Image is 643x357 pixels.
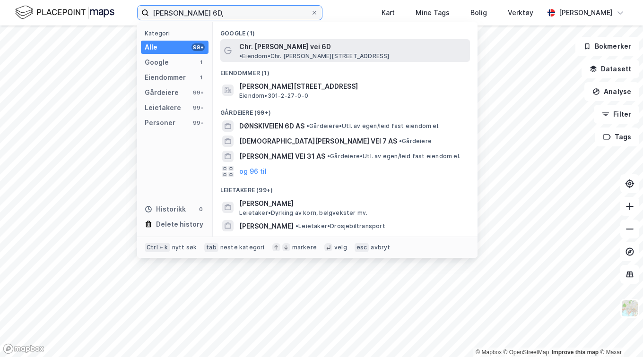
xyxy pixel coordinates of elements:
input: Søk på adresse, matrikkel, gårdeiere, leietakere eller personer [149,6,311,20]
span: • [399,137,402,144]
span: • [306,122,309,129]
span: Eiendom • 301-2-27-0-0 [239,92,308,100]
div: Leietakere (99+) [213,179,478,196]
span: [DEMOGRAPHIC_DATA][PERSON_NAME] VEI 7 AS [239,136,397,147]
div: Kategori [145,30,209,37]
span: Eiendom • Chr. [PERSON_NAME][STREET_ADDRESS] [239,52,390,60]
button: Tags [595,127,639,146]
div: Eiendommer (1) [213,62,478,79]
a: Mapbox homepage [3,343,44,354]
span: • [295,222,298,229]
iframe: Chat Widget [596,312,643,357]
span: Gårdeiere • Utl. av egen/leid fast eiendom el. [306,122,440,130]
button: Datasett [582,59,639,78]
div: esc [355,243,369,252]
a: OpenStreetMap [504,349,549,356]
span: Gårdeiere [399,137,432,145]
div: 0 [197,205,205,213]
div: Google [145,57,169,68]
div: Google (1) [213,22,478,39]
div: Eiendommer [145,72,186,83]
span: DØNSKIVEIEN 6D AS [239,120,304,132]
div: 99+ [191,104,205,111]
div: Personer [145,117,175,128]
div: Gårdeiere [145,87,179,98]
div: Leietakere [145,102,181,113]
div: 1 [197,74,205,81]
button: Filter [594,105,639,124]
div: Verktøy [508,7,533,18]
div: neste kategori [220,244,265,251]
div: nytt søk [172,244,197,251]
span: • [239,52,242,59]
div: Gårdeiere (99+) [213,102,478,119]
span: • [327,153,330,160]
span: [PERSON_NAME] AS [239,235,466,246]
div: Bolig [470,7,487,18]
div: tab [204,243,218,252]
span: Gårdeiere • Utl. av egen/leid fast eiendom el. [327,153,461,160]
div: Delete history [156,219,203,230]
div: 99+ [191,43,205,51]
div: Historikk [145,204,186,215]
button: Bokmerker [575,37,639,56]
div: Ctrl + k [145,243,170,252]
span: [PERSON_NAME] [239,221,294,232]
div: avbryt [371,244,390,251]
div: 1 [197,59,205,66]
span: Leietaker • Dyrking av korn, belgvekster mv. [239,209,367,217]
div: 99+ [191,119,205,127]
span: [PERSON_NAME][STREET_ADDRESS] [239,81,466,92]
div: velg [334,244,347,251]
img: Z [621,299,639,317]
a: Mapbox [476,349,502,356]
div: 99+ [191,89,205,96]
button: Analyse [584,82,639,101]
div: Mine Tags [416,7,450,18]
button: og 96 til [239,166,267,177]
div: Alle [145,42,157,53]
span: [PERSON_NAME] [239,198,466,209]
span: [PERSON_NAME] VEI 31 AS [239,151,325,162]
span: Leietaker • Drosjebiltransport [295,222,385,230]
div: Kart [382,7,395,18]
span: Chr. [PERSON_NAME] vei 6D [239,41,331,52]
div: markere [292,244,317,251]
div: [PERSON_NAME] [559,7,613,18]
a: Improve this map [552,349,599,356]
img: logo.f888ab2527a4732fd821a326f86c7f29.svg [15,4,114,21]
